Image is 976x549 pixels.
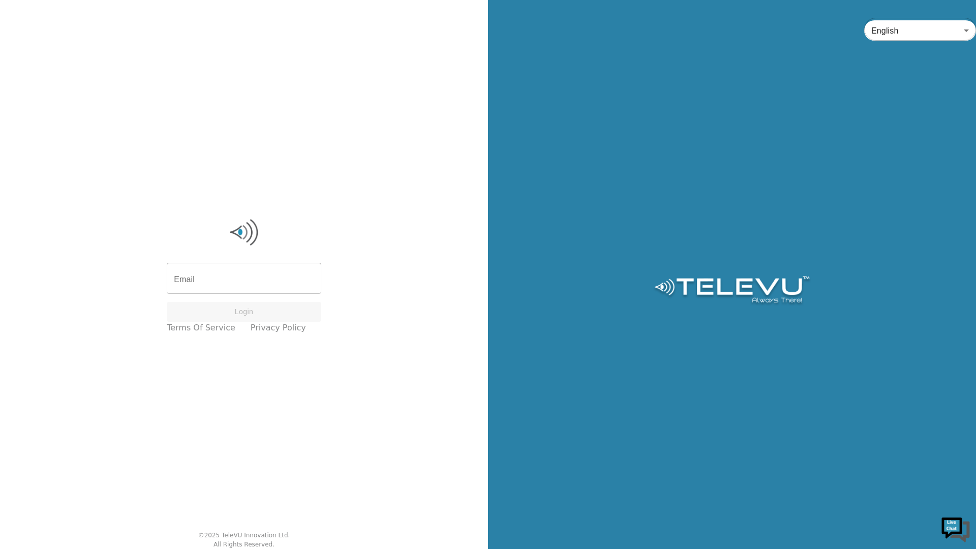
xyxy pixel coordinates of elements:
img: Chat Widget [940,513,971,544]
div: All Rights Reserved. [213,540,274,549]
img: Logo [167,217,321,248]
a: Terms of Service [167,322,235,334]
div: © 2025 TeleVU Innovation Ltd. [198,531,290,540]
div: English [864,16,976,45]
img: Logo [653,276,811,307]
a: Privacy Policy [251,322,306,334]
